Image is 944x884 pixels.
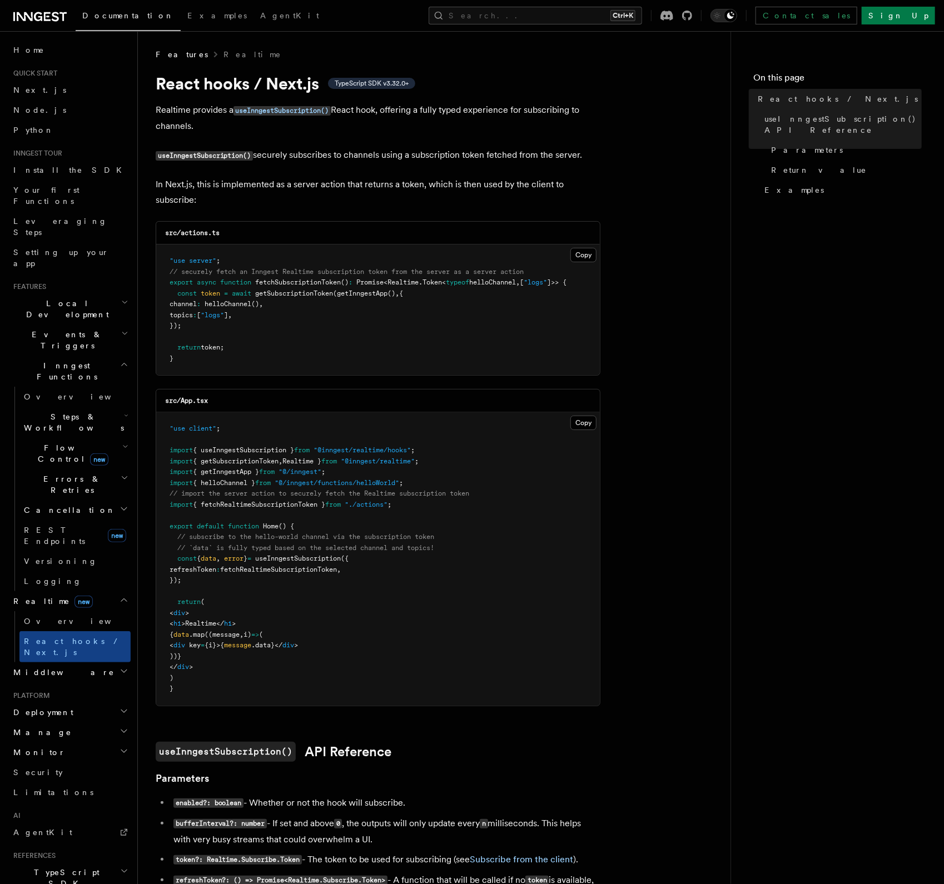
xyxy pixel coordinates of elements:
span: channel [170,300,197,308]
span: () [251,300,259,308]
span: < [384,278,387,286]
span: const [177,555,197,562]
span: message [224,641,251,649]
button: Middleware [9,662,131,682]
span: Features [9,282,46,291]
span: new [90,453,108,466]
span: key [189,641,201,649]
a: Documentation [76,3,181,31]
li: - Whether or not the hook will subscribe. [170,795,600,811]
span: // subscribe to the hello-world channel via the subscription token [177,533,434,541]
span: error [224,555,244,562]
li: - The token to be used for subscribing (see ). [170,852,600,868]
span: Errors & Retries [19,473,121,496]
span: ({ [341,555,349,562]
span: Inngest tour [9,149,62,158]
span: { useInngestSubscription } [193,446,294,454]
span: ]>> { [547,278,567,286]
span: function [228,522,259,530]
span: Limitations [13,788,93,797]
span: Examples [187,11,247,20]
span: new [74,596,93,608]
span: "logs" [201,311,224,319]
span: ( [333,289,337,297]
span: : [216,566,220,573]
span: "@inngest/realtime" [341,457,415,465]
span: Token [423,278,442,286]
span: return [177,343,201,351]
span: Examples [764,184,824,196]
li: - If set and above , the outputs will only update every milliseconds. This helps with very busy s... [170,816,600,847]
span: = [224,289,228,297]
span: import [170,457,193,465]
span: default [197,522,224,530]
code: token?: Realtime.Subscribe.Token [173,855,302,865]
kbd: Ctrl+K [610,10,635,21]
span: }); [170,576,181,584]
a: Parameters [156,771,209,786]
span: }); [170,322,181,329]
span: Versioning [24,557,97,566]
span: References [9,851,56,860]
a: React hooks / Next.js [19,631,131,662]
span: Events & Triggers [9,329,121,351]
h1: React hooks / Next.js [156,73,600,93]
span: Home [13,44,44,56]
a: REST Endpointsnew [19,520,131,551]
span: ; [415,457,419,465]
span: AgentKit [13,828,72,837]
span: Features [156,49,208,60]
a: Home [9,40,131,60]
span: export [170,278,193,286]
span: ; [411,446,415,454]
p: In Next.js, this is implemented as a server action that returns a token, which is then used by th... [156,177,600,208]
span: Realtime } [282,457,321,465]
code: n [480,819,488,828]
span: < [170,609,173,617]
span: , [216,555,220,562]
span: REST Endpoints [24,526,85,546]
span: data [201,555,216,562]
button: Cancellation [19,500,131,520]
span: "./actions" [345,501,387,508]
button: Local Development [9,293,131,324]
span: > [294,641,298,649]
span: ((message [205,631,240,638]
span: Manage [9,727,72,738]
span: ] [224,311,228,319]
span: < [442,278,446,286]
span: Middleware [9,667,115,678]
span: Next.js [13,86,66,94]
span: ))} [170,652,181,660]
span: div [173,609,185,617]
a: useInngestSubscription() [233,104,331,115]
span: ( [201,598,205,606]
span: export [170,522,193,530]
span: new [108,529,126,542]
a: Return value [767,160,922,180]
a: Install the SDK [9,160,131,180]
span: Inngest Functions [9,360,120,382]
span: import [170,468,193,476]
span: { getInngestApp } [193,468,259,476]
button: Toggle dark mode [711,9,737,22]
span: h1 [224,620,232,627]
span: div [282,641,294,649]
a: Subscribe from the client [470,854,573,865]
button: Manage [9,722,131,742]
span: </ [170,663,177,671]
span: , [259,300,263,308]
span: () [387,289,395,297]
span: , [240,631,244,638]
button: Copy [570,248,597,262]
code: src/actions.ts [165,229,220,237]
a: Versioning [19,551,131,571]
span: AI [9,811,21,820]
span: { helloChannel } [193,479,255,487]
a: Setting up your app [9,242,131,273]
span: from [259,468,275,476]
span: Monitor [9,747,66,758]
span: ; [216,424,220,432]
span: >Realtime</ [181,620,224,627]
span: Platform [9,691,50,700]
